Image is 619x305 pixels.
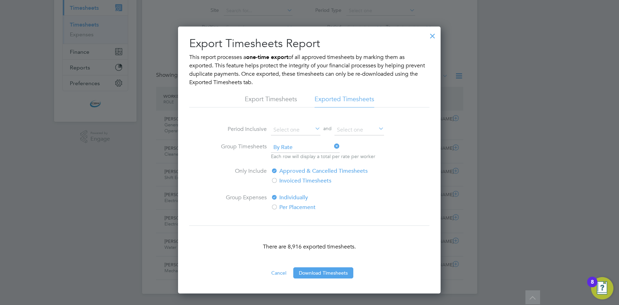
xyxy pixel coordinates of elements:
p: There are 8,916 exported timesheets. [189,243,429,251]
label: Individually [271,193,388,202]
p: Each row will display a total per rate per worker [271,153,375,160]
li: Exported Timesheets [315,95,374,107]
label: Period Inclusive [214,125,267,134]
button: Download Timesheets [293,267,353,278]
p: This report processes a of all approved timesheets by marking them as exported. This feature help... [189,53,429,87]
button: Cancel [266,267,292,278]
h2: Export Timesheets Report [189,36,429,51]
label: Invoiced Timesheets [271,177,388,185]
label: Only Include [214,167,267,185]
input: Select one [334,125,384,135]
b: one-time export [246,54,288,60]
div: 8 [591,282,594,291]
span: By Rate [271,142,340,153]
label: Per Placement [271,203,388,211]
li: Export Timesheets [245,95,297,107]
button: Open Resource Center, 8 new notifications [591,277,613,299]
input: Select one [271,125,320,135]
label: Group Expenses [214,193,267,211]
label: Approved & Cancelled Timesheets [271,167,388,175]
label: Group Timesheets [214,142,267,158]
span: and [320,125,334,135]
